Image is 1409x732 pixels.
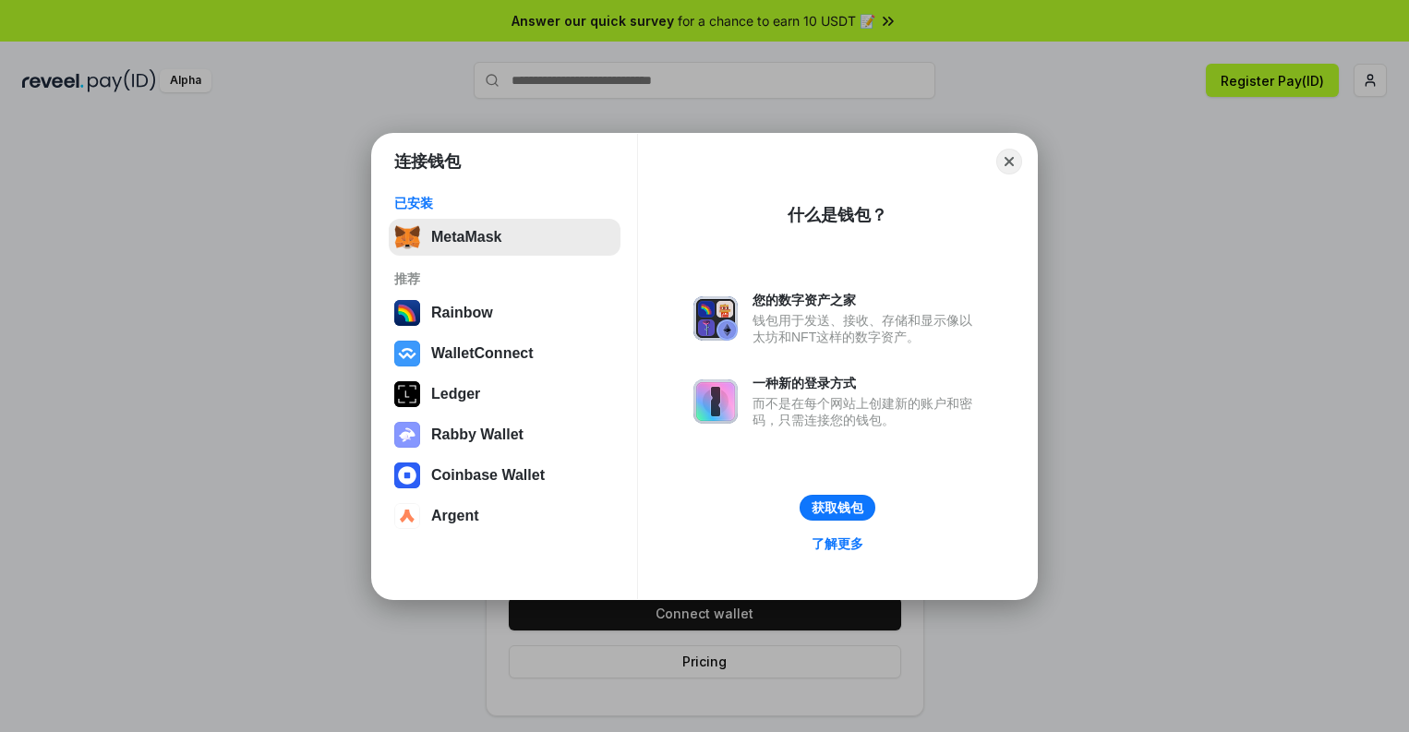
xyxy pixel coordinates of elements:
div: 获取钱包 [812,499,863,516]
div: 而不是在每个网站上创建新的账户和密码，只需连接您的钱包。 [753,395,981,428]
div: Rabby Wallet [431,426,524,443]
img: svg+xml,%3Csvg%20fill%3D%22none%22%20height%3D%2233%22%20viewBox%3D%220%200%2035%2033%22%20width%... [394,224,420,250]
a: 了解更多 [801,532,874,556]
button: MetaMask [389,219,620,256]
button: Rainbow [389,294,620,331]
div: 一种新的登录方式 [753,375,981,391]
div: Ledger [431,386,480,402]
div: MetaMask [431,229,501,246]
div: 钱包用于发送、接收、存储和显示像以太坊和NFT这样的数字资产。 [753,312,981,345]
div: 已安装 [394,195,615,211]
img: svg+xml,%3Csvg%20xmlns%3D%22http%3A%2F%2Fwww.w3.org%2F2000%2Fsvg%22%20fill%3D%22none%22%20viewBox... [693,379,738,424]
img: svg+xml,%3Csvg%20xmlns%3D%22http%3A%2F%2Fwww.w3.org%2F2000%2Fsvg%22%20fill%3D%22none%22%20viewBox... [394,422,420,448]
img: svg+xml,%3Csvg%20xmlns%3D%22http%3A%2F%2Fwww.w3.org%2F2000%2Fsvg%22%20fill%3D%22none%22%20viewBox... [693,296,738,341]
div: 什么是钱包？ [788,204,887,226]
img: svg+xml,%3Csvg%20width%3D%22120%22%20height%3D%22120%22%20viewBox%3D%220%200%20120%20120%22%20fil... [394,300,420,326]
div: Coinbase Wallet [431,467,545,484]
button: Close [996,149,1022,174]
button: Ledger [389,376,620,413]
button: Rabby Wallet [389,416,620,453]
img: svg+xml,%3Csvg%20width%3D%2228%22%20height%3D%2228%22%20viewBox%3D%220%200%2028%2028%22%20fill%3D... [394,341,420,366]
div: 您的数字资产之家 [753,292,981,308]
img: svg+xml,%3Csvg%20xmlns%3D%22http%3A%2F%2Fwww.w3.org%2F2000%2Fsvg%22%20width%3D%2228%22%20height%3... [394,381,420,407]
button: Argent [389,498,620,534]
div: Argent [431,508,479,524]
div: 了解更多 [812,535,863,552]
h1: 连接钱包 [394,150,461,173]
div: Rainbow [431,305,493,321]
div: 推荐 [394,270,615,287]
img: svg+xml,%3Csvg%20width%3D%2228%22%20height%3D%2228%22%20viewBox%3D%220%200%2028%2028%22%20fill%3D... [394,503,420,529]
button: Coinbase Wallet [389,457,620,494]
div: WalletConnect [431,345,534,362]
img: svg+xml,%3Csvg%20width%3D%2228%22%20height%3D%2228%22%20viewBox%3D%220%200%2028%2028%22%20fill%3D... [394,462,420,488]
button: 获取钱包 [800,495,875,521]
button: WalletConnect [389,335,620,372]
